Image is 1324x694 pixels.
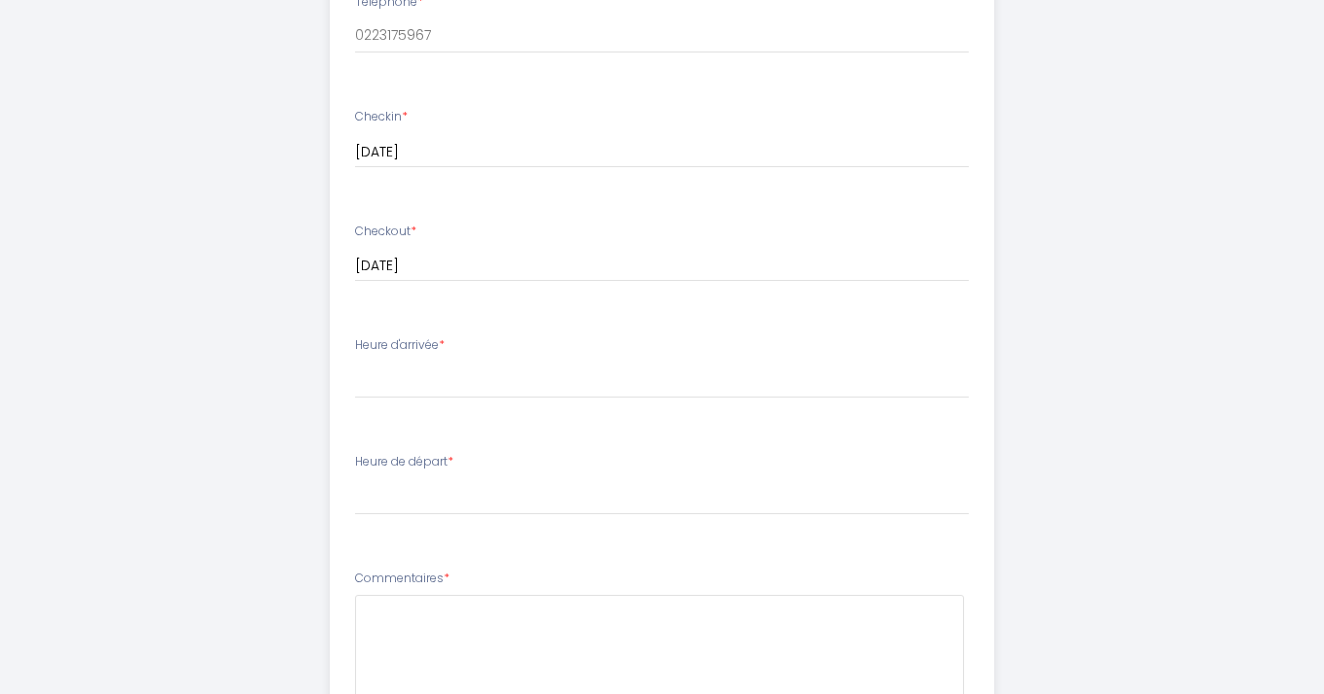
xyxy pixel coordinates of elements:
label: Heure d'arrivée [355,336,445,355]
label: Commentaires [355,570,449,588]
label: Heure de départ [355,453,453,471]
label: Checkout [355,223,416,241]
label: Checkin [355,108,408,126]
